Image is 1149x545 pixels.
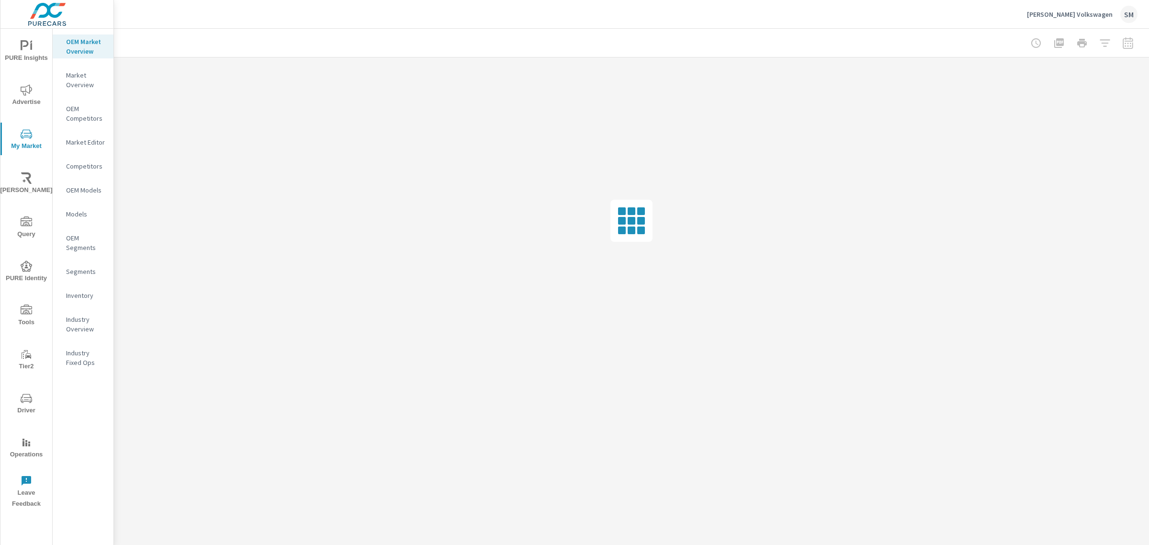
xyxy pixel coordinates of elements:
[53,288,113,303] div: Inventory
[1120,6,1138,23] div: SM
[3,393,49,416] span: Driver
[66,348,106,367] p: Industry Fixed Ops
[53,346,113,370] div: Industry Fixed Ops
[53,34,113,58] div: OEM Market Overview
[1027,10,1113,19] p: [PERSON_NAME] Volkswagen
[3,475,49,510] span: Leave Feedback
[3,437,49,460] span: Operations
[53,207,113,221] div: Models
[66,161,106,171] p: Competitors
[53,312,113,336] div: Industry Overview
[66,209,106,219] p: Models
[66,315,106,334] p: Industry Overview
[3,261,49,284] span: PURE Identity
[53,135,113,149] div: Market Editor
[66,267,106,276] p: Segments
[66,137,106,147] p: Market Editor
[66,104,106,123] p: OEM Competitors
[66,185,106,195] p: OEM Models
[66,70,106,90] p: Market Overview
[3,128,49,152] span: My Market
[3,40,49,64] span: PURE Insights
[3,216,49,240] span: Query
[66,233,106,252] p: OEM Segments
[3,305,49,328] span: Tools
[53,231,113,255] div: OEM Segments
[3,349,49,372] span: Tier2
[53,159,113,173] div: Competitors
[3,84,49,108] span: Advertise
[0,29,52,513] div: nav menu
[53,68,113,92] div: Market Overview
[53,264,113,279] div: Segments
[53,102,113,125] div: OEM Competitors
[66,291,106,300] p: Inventory
[3,172,49,196] span: [PERSON_NAME]
[66,37,106,56] p: OEM Market Overview
[53,183,113,197] div: OEM Models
